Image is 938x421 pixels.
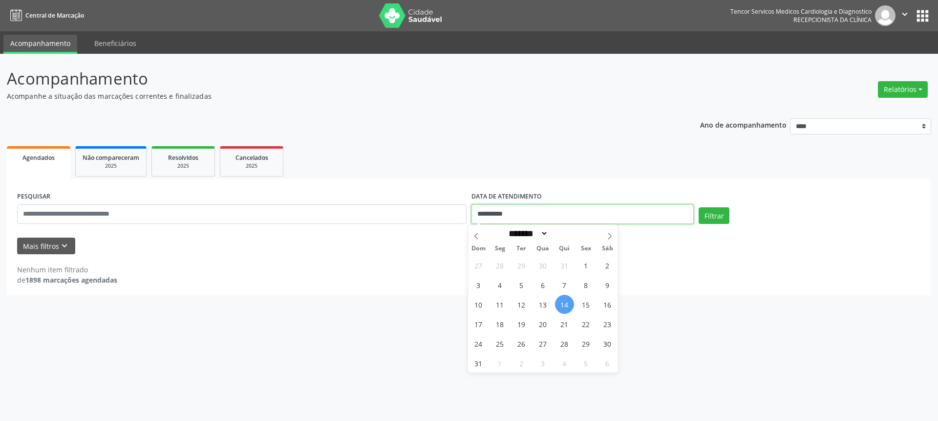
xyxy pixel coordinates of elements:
[793,16,872,24] span: Recepcionista da clínica
[598,354,617,373] span: Setembro 6, 2025
[878,81,928,98] button: Relatórios
[700,118,787,131] p: Ano de acompanhamento
[512,295,531,314] span: Agosto 12, 2025
[469,275,488,294] span: Agosto 3, 2025
[533,256,553,275] span: Julho 30, 2025
[3,35,77,54] a: Acompanhamento
[555,256,574,275] span: Julho 31, 2025
[598,275,617,294] span: Agosto 9, 2025
[469,256,488,275] span: Julho 27, 2025
[83,154,139,162] span: Não compareceram
[914,7,931,24] button: apps
[22,154,55,162] span: Agendados
[598,334,617,353] span: Agosto 30, 2025
[471,189,542,204] label: DATA DE ATENDIMENTO
[490,354,510,373] span: Setembro 1, 2025
[506,228,549,239] select: Month
[17,265,117,275] div: Nenhum item filtrado
[490,314,510,333] span: Agosto 18, 2025
[554,245,575,252] span: Qui
[490,275,510,294] span: Agosto 4, 2025
[555,295,574,314] span: Agosto 14, 2025
[469,295,488,314] span: Agosto 10, 2025
[730,7,872,16] div: Tencor Servicos Medicos Cardiologia e Diagnostico
[512,354,531,373] span: Setembro 2, 2025
[548,228,580,239] input: Year
[490,295,510,314] span: Agosto 11, 2025
[490,256,510,275] span: Julho 28, 2025
[168,154,198,162] span: Resolvidos
[555,275,574,294] span: Agosto 7, 2025
[533,354,553,373] span: Setembro 3, 2025
[533,295,553,314] span: Agosto 13, 2025
[489,245,511,252] span: Seg
[469,314,488,333] span: Agosto 17, 2025
[17,238,75,255] button: Mais filtroskeyboard_arrow_down
[575,245,597,252] span: Sex
[7,91,654,101] p: Acompanhe a situação das marcações correntes e finalizadas
[576,334,596,353] span: Agosto 29, 2025
[512,334,531,353] span: Agosto 26, 2025
[555,314,574,333] span: Agosto 21, 2025
[25,275,117,285] strong: 1898 marcações agendadas
[598,295,617,314] span: Agosto 16, 2025
[25,11,84,20] span: Central de Marcação
[576,275,596,294] span: Agosto 8, 2025
[532,245,554,252] span: Qua
[899,9,910,20] i: 
[512,314,531,333] span: Agosto 19, 2025
[512,256,531,275] span: Julho 29, 2025
[555,354,574,373] span: Setembro 4, 2025
[598,314,617,333] span: Agosto 23, 2025
[598,256,617,275] span: Agosto 2, 2025
[17,275,117,285] div: de
[7,66,654,91] p: Acompanhamento
[469,334,488,353] span: Agosto 24, 2025
[159,162,208,170] div: 2025
[512,275,531,294] span: Agosto 5, 2025
[895,5,914,26] button: 
[576,256,596,275] span: Agosto 1, 2025
[576,314,596,333] span: Agosto 22, 2025
[533,334,553,353] span: Agosto 27, 2025
[576,295,596,314] span: Agosto 15, 2025
[699,207,729,224] button: Filtrar
[490,334,510,353] span: Agosto 25, 2025
[468,245,490,252] span: Dom
[59,241,70,251] i: keyboard_arrow_down
[576,354,596,373] span: Setembro 5, 2025
[227,162,276,170] div: 2025
[533,275,553,294] span: Agosto 6, 2025
[511,245,532,252] span: Ter
[555,334,574,353] span: Agosto 28, 2025
[235,154,268,162] span: Cancelados
[469,354,488,373] span: Agosto 31, 2025
[87,35,143,52] a: Beneficiários
[875,5,895,26] img: img
[7,7,84,23] a: Central de Marcação
[533,314,553,333] span: Agosto 20, 2025
[597,245,618,252] span: Sáb
[83,162,139,170] div: 2025
[17,189,50,204] label: PESQUISAR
